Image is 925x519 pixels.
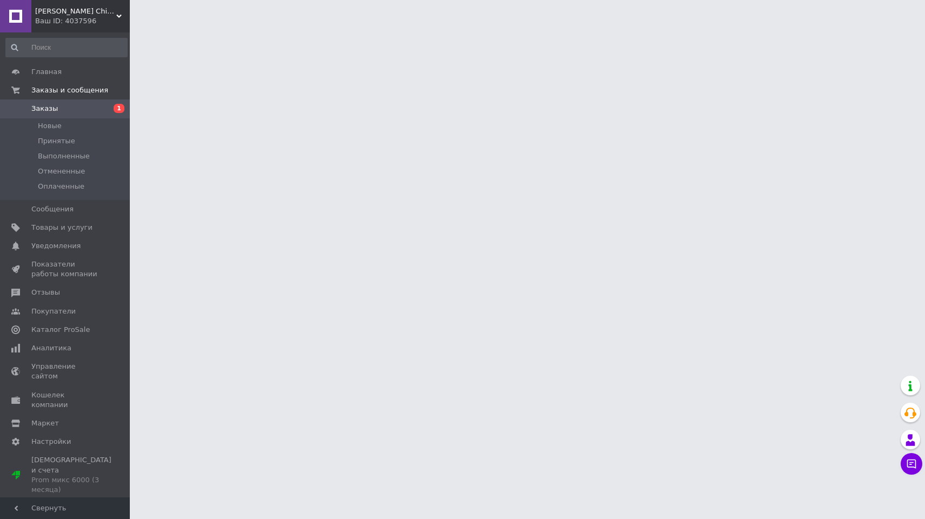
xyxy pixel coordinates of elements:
span: Оплаченные [38,182,84,191]
span: Отзывы [31,288,60,297]
span: Выполненные [38,151,90,161]
span: Заказы и сообщения [31,85,108,95]
span: Управление сайтом [31,362,100,381]
span: Маркет [31,418,59,428]
span: 1 [114,104,124,113]
div: Ваш ID: 4037596 [35,16,130,26]
span: Сообщения [31,204,74,214]
button: Чат с покупателем [901,453,922,475]
span: Новые [38,121,62,131]
div: Prom микс 6000 (3 месяца) [31,475,111,495]
span: Аналитика [31,343,71,353]
span: Товары и услуги [31,223,93,232]
span: Кошелек компании [31,390,100,410]
span: [DEMOGRAPHIC_DATA] и счета [31,455,111,495]
span: Заказы [31,104,58,114]
span: Показатели работы компании [31,259,100,279]
span: Настройки [31,437,71,447]
span: Аuto Рarts Сhina 🇺🇦-🇨🇳 [35,6,116,16]
span: Уведомления [31,241,81,251]
input: Поиск [5,38,128,57]
span: Каталог ProSale [31,325,90,335]
span: Главная [31,67,62,77]
span: Отмененные [38,167,85,176]
span: Принятые [38,136,75,146]
span: Покупатели [31,307,76,316]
